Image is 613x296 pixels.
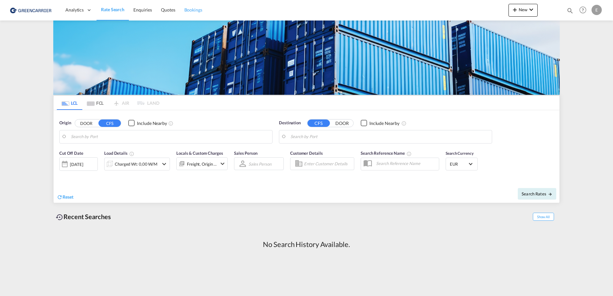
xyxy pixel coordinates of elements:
[176,157,228,170] div: Freight Origin Destinationicon-chevron-down
[160,160,168,168] md-icon: icon-chevron-down
[592,5,602,15] div: E
[548,192,552,196] md-icon: icon-arrow-right
[59,120,71,126] span: Origin
[290,132,489,142] input: Search by Port
[279,120,301,126] span: Destination
[56,213,63,221] md-icon: icon-backup-restore
[59,170,64,179] md-datepicker: Select
[518,188,556,200] button: Search Ratesicon-arrow-right
[511,7,535,12] span: New
[407,151,412,156] md-icon: Your search will be saved by the below given name
[331,119,353,127] button: DOOR
[137,120,167,127] div: Include Nearby
[511,6,519,13] md-icon: icon-plus 400-fg
[53,21,560,95] img: GreenCarrierFCL_LCL.png
[82,96,108,110] md-tab-item: FCL
[101,7,124,12] span: Rate Search
[59,157,98,171] div: [DATE]
[508,4,538,17] button: icon-plus 400-fgNewicon-chevron-down
[75,119,97,127] button: DOOR
[128,120,167,127] md-checkbox: Checkbox No Ink
[234,151,257,156] span: Sales Person
[10,3,53,17] img: 1378a7308afe11ef83610d9e779c6b34.png
[567,7,574,14] md-icon: icon-magnify
[104,158,170,170] div: Charged Wt: 0,00 W/Micon-chevron-down
[70,161,83,167] div: [DATE]
[63,194,73,200] span: Reset
[361,120,399,127] md-checkbox: Checkbox No Ink
[65,7,84,13] span: Analytics
[290,151,323,156] span: Customer Details
[184,7,202,12] span: Bookings
[129,151,134,156] md-icon: Chargeable Weight
[263,240,350,250] div: No Search History Available.
[57,96,159,110] md-pagination-wrapper: Use the left and right arrow keys to navigate between tabs
[361,151,412,156] span: Search Reference Name
[219,160,226,168] md-icon: icon-chevron-down
[369,120,399,127] div: Include Nearby
[187,160,217,169] div: Freight Origin Destination
[57,194,73,201] div: icon-refreshReset
[176,151,223,156] span: Locals & Custom Charges
[53,210,113,224] div: Recent Searches
[168,121,173,126] md-icon: Unchecked: Ignores neighbouring ports when fetching rates.Checked : Includes neighbouring ports w...
[527,6,535,13] md-icon: icon-chevron-down
[446,151,474,156] span: Search Currency
[71,132,269,142] input: Search by Port
[522,191,552,196] span: Search Rates
[133,7,152,12] span: Enquiries
[59,151,83,156] span: Cut Off Date
[98,119,121,127] button: CFS
[373,159,439,168] input: Search Reference Name
[248,159,272,169] md-select: Sales Person
[304,159,352,169] input: Enter Customer Details
[567,7,574,17] div: icon-magnify
[450,161,468,167] span: EUR
[104,151,134,156] span: Load Details
[533,213,554,221] span: Show All
[54,110,559,203] div: Origin DOOR CFS Checkbox No InkUnchecked: Ignores neighbouring ports when fetching rates.Checked ...
[57,96,82,110] md-tab-item: LCL
[449,159,474,169] md-select: Select Currency: € EUREuro
[577,4,592,16] div: Help
[307,119,330,127] button: CFS
[401,121,407,126] md-icon: Unchecked: Ignores neighbouring ports when fetching rates.Checked : Includes neighbouring ports w...
[161,7,175,12] span: Quotes
[115,160,157,169] div: Charged Wt: 0,00 W/M
[577,4,588,15] span: Help
[57,194,63,200] md-icon: icon-refresh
